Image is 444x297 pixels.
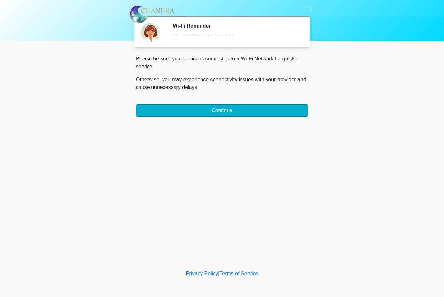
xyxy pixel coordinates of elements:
[219,271,258,276] a: Terms of Service
[136,55,308,71] p: Please be sure your device is connected to a Wi-Fi Network for quicker service.
[173,32,298,39] div: ~~~~~~~~~~~~~~~~~~~~
[197,84,199,90] span: .
[129,5,174,24] img: Chandra Aesthetic Beauty Bar Logo
[218,271,219,276] a: |
[136,104,308,117] button: Continue
[136,76,308,91] p: Otherwise, you may experience connectivity issues with your provider and cause unnecessary delays
[141,23,160,42] img: Agent Avatar
[186,271,218,276] a: Privacy Policy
